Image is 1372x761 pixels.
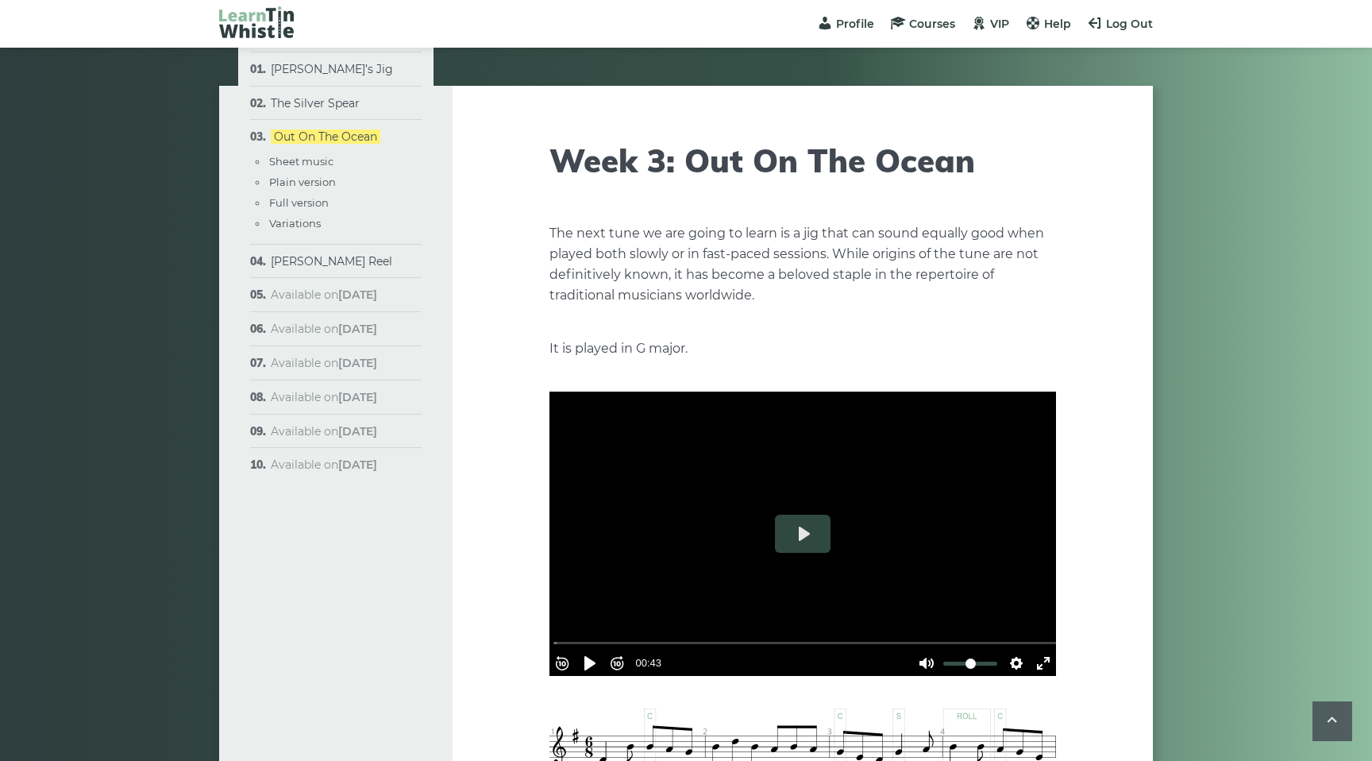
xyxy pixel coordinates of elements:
img: LearnTinWhistle.com [219,6,294,38]
strong: [DATE] [338,424,377,438]
a: The Silver Spear [271,96,360,110]
a: Sheet music [269,155,333,168]
h1: Week 3: Out On The Ocean [549,141,1056,180]
strong: [DATE] [338,390,377,404]
strong: [DATE] [338,458,377,472]
span: Available on [271,356,377,370]
span: Available on [271,424,377,438]
p: The next tune we are going to learn is a jig that can sound equally good when played both slowly ... [549,223,1056,306]
span: Available on [271,458,377,472]
span: Courses [909,17,955,31]
a: Variations [269,217,321,230]
span: VIP [990,17,1009,31]
a: Plain version [269,176,336,188]
a: [PERSON_NAME] Reel [271,254,392,268]
span: Available on [271,288,377,302]
strong: [DATE] [338,288,377,302]
a: Log Out [1087,17,1153,31]
span: Available on [271,322,377,336]
a: Out On The Ocean [271,129,380,144]
a: Full version [269,196,329,209]
strong: [DATE] [338,356,377,370]
p: It is played in G major. [549,338,1056,359]
a: Help [1025,17,1071,31]
a: [PERSON_NAME]’s Jig [271,62,393,76]
span: Available on [271,390,377,404]
span: Profile [836,17,874,31]
strong: [DATE] [338,322,377,336]
span: Help [1044,17,1071,31]
a: Profile [817,17,874,31]
span: Log Out [1106,17,1153,31]
a: Courses [890,17,955,31]
a: VIP [971,17,1009,31]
